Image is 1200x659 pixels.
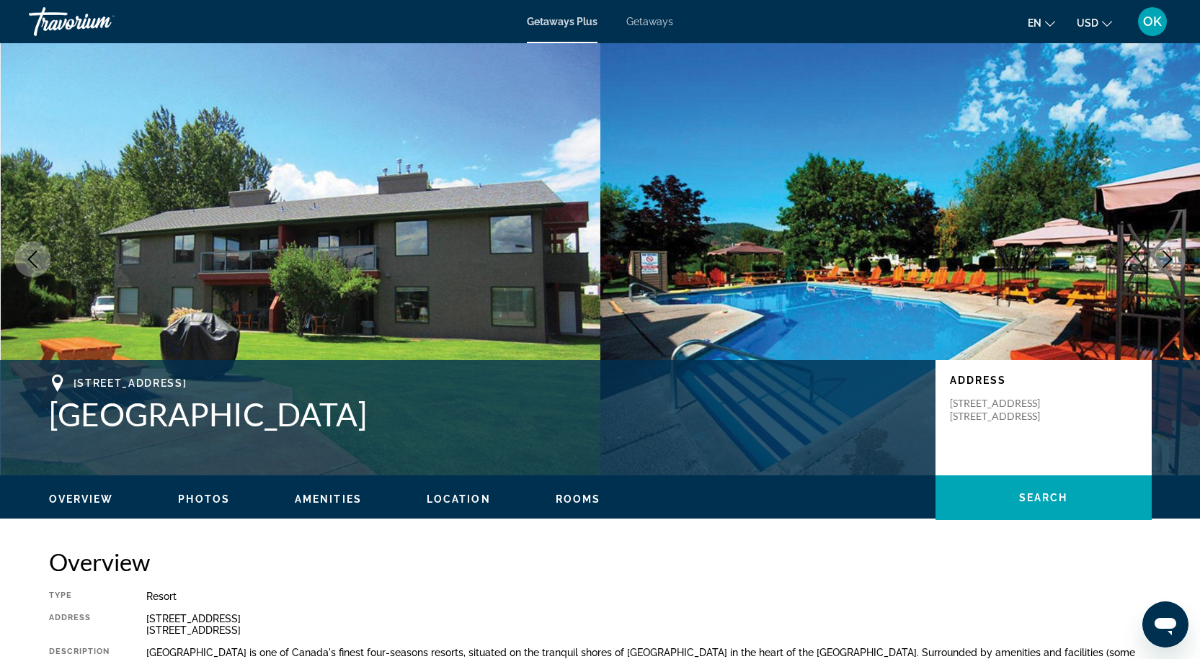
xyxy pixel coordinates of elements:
span: Amenities [295,493,362,505]
span: Overview [49,493,114,505]
button: Search [935,475,1152,520]
h1: [GEOGRAPHIC_DATA] [49,395,921,433]
button: Next image [1150,241,1186,277]
button: Change currency [1077,12,1112,33]
a: Travorium [29,3,173,40]
button: Change language [1028,12,1055,33]
span: en [1028,17,1041,29]
h2: Overview [49,547,1152,576]
span: Location [427,493,491,505]
p: Address [950,375,1137,386]
span: Photos [178,493,230,505]
iframe: Button to launch messaging window [1142,601,1188,647]
span: USD [1077,17,1098,29]
a: Getaways [626,16,673,27]
div: Type [49,591,110,602]
button: Location [427,493,491,506]
button: Photos [178,493,230,506]
span: Rooms [556,493,601,505]
button: Overview [49,493,114,506]
button: Rooms [556,493,601,506]
a: Getaways Plus [527,16,597,27]
span: [STREET_ADDRESS] [74,377,187,389]
p: [STREET_ADDRESS] [STREET_ADDRESS] [950,397,1065,423]
button: User Menu [1134,6,1171,37]
span: Search [1019,492,1068,503]
div: Resort [146,591,1152,602]
div: [STREET_ADDRESS] [STREET_ADDRESS] [146,613,1152,636]
button: Previous image [14,241,50,277]
div: Address [49,613,110,636]
span: OK [1143,14,1162,29]
button: Amenities [295,493,362,506]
